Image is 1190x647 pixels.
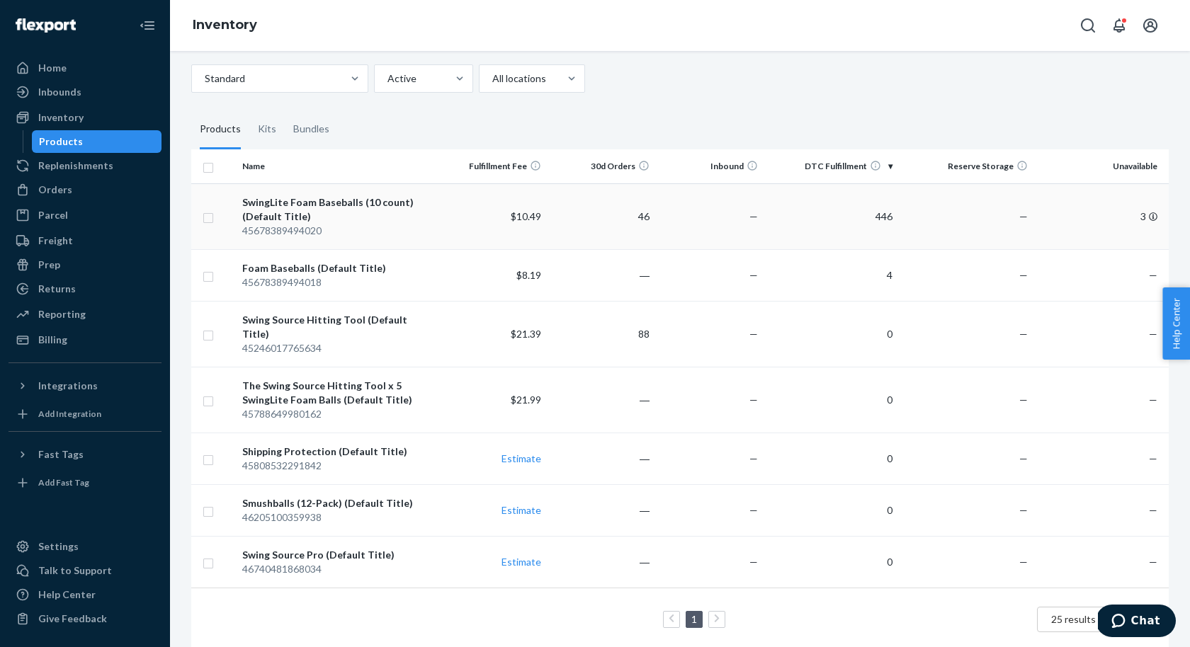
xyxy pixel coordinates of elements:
[8,81,161,103] a: Inbounds
[237,149,439,183] th: Name
[547,367,655,433] td: ―
[242,510,433,525] div: 46205100359938
[8,57,161,79] a: Home
[8,253,161,276] a: Prep
[547,536,655,588] td: ―
[38,612,107,626] div: Give Feedback
[193,17,257,33] a: Inventory
[242,261,433,275] div: Foam Baseballs (Default Title)
[8,229,161,252] a: Freight
[8,374,161,397] button: Integrations
[242,562,433,576] div: 46740481868034
[293,110,329,149] div: Bundles
[242,379,433,407] div: The Swing Source Hitting Tool x 5 SwingLite Foam Balls (Default Title)
[8,443,161,466] button: Fast Tags
[1019,328,1028,340] span: —
[764,484,899,536] td: 0
[749,394,758,406] span: —
[749,328,758,340] span: —
[1019,504,1028,516] span: —
[1149,556,1157,568] span: —
[655,149,764,183] th: Inbound
[547,183,655,249] td: 46
[1051,613,1137,625] span: 25 results per page
[1136,11,1164,40] button: Open account menu
[547,484,655,536] td: ―
[38,588,96,602] div: Help Center
[749,556,758,568] span: —
[749,210,758,222] span: —
[8,303,161,326] a: Reporting
[547,249,655,301] td: ―
[38,408,101,420] div: Add Integration
[242,496,433,510] div: Smushballs (12-Pack) (Default Title)
[242,459,433,473] div: 45808532291842
[8,204,161,227] a: Parcel
[547,433,655,484] td: ―
[242,341,433,355] div: 45246017765634
[38,159,113,173] div: Replenishments
[764,433,899,484] td: 0
[38,110,84,125] div: Inventory
[1033,183,1169,249] td: 3
[764,301,899,367] td: 0
[1019,556,1028,568] span: —
[133,11,161,40] button: Close Navigation
[764,367,899,433] td: 0
[898,149,1033,183] th: Reserve Storage
[203,71,205,86] input: Standard
[688,613,700,625] a: Page 1 is your current page
[1149,452,1157,464] span: —
[386,71,387,86] input: Active
[547,149,655,183] th: 30d Orders
[8,178,161,201] a: Orders
[764,149,899,183] th: DTC Fulfillment
[200,110,241,149] div: Products
[39,134,83,149] div: Products
[38,208,68,222] div: Parcel
[38,282,76,296] div: Returns
[1019,210,1028,222] span: —
[1149,269,1157,281] span: —
[8,328,161,351] a: Billing
[242,195,433,224] div: SwingLite Foam Baseballs (10 count) (Default Title)
[8,403,161,425] a: Add Integration
[258,110,276,149] div: Kits
[764,249,899,301] td: 4
[38,476,89,488] div: Add Fast Tag
[1105,11,1133,40] button: Open notifications
[38,563,112,578] div: Talk to Support
[1019,452,1028,464] span: —
[516,269,541,281] span: $8.19
[38,85,81,99] div: Inbounds
[242,313,433,341] div: Swing Source Hitting Tool (Default Title)
[1074,11,1102,40] button: Open Search Box
[38,379,98,393] div: Integrations
[1149,328,1157,340] span: —
[511,210,541,222] span: $10.49
[8,583,161,606] a: Help Center
[1019,269,1028,281] span: —
[8,607,161,630] button: Give Feedback
[38,183,72,197] div: Orders
[501,504,541,516] a: Estimate
[749,504,758,516] span: —
[1162,287,1190,360] button: Help Center
[38,539,79,554] div: Settings
[38,447,84,462] div: Fast Tags
[242,548,433,562] div: Swing Source Pro (Default Title)
[8,106,161,129] a: Inventory
[8,471,161,494] a: Add Fast Tag
[38,258,60,272] div: Prep
[16,18,76,33] img: Flexport logo
[38,307,86,321] div: Reporting
[242,224,433,238] div: 45678389494020
[242,275,433,290] div: 45678389494018
[38,234,73,248] div: Freight
[547,301,655,367] td: 88
[1019,394,1028,406] span: —
[8,559,161,582] button: Talk to Support
[511,394,541,406] span: $21.99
